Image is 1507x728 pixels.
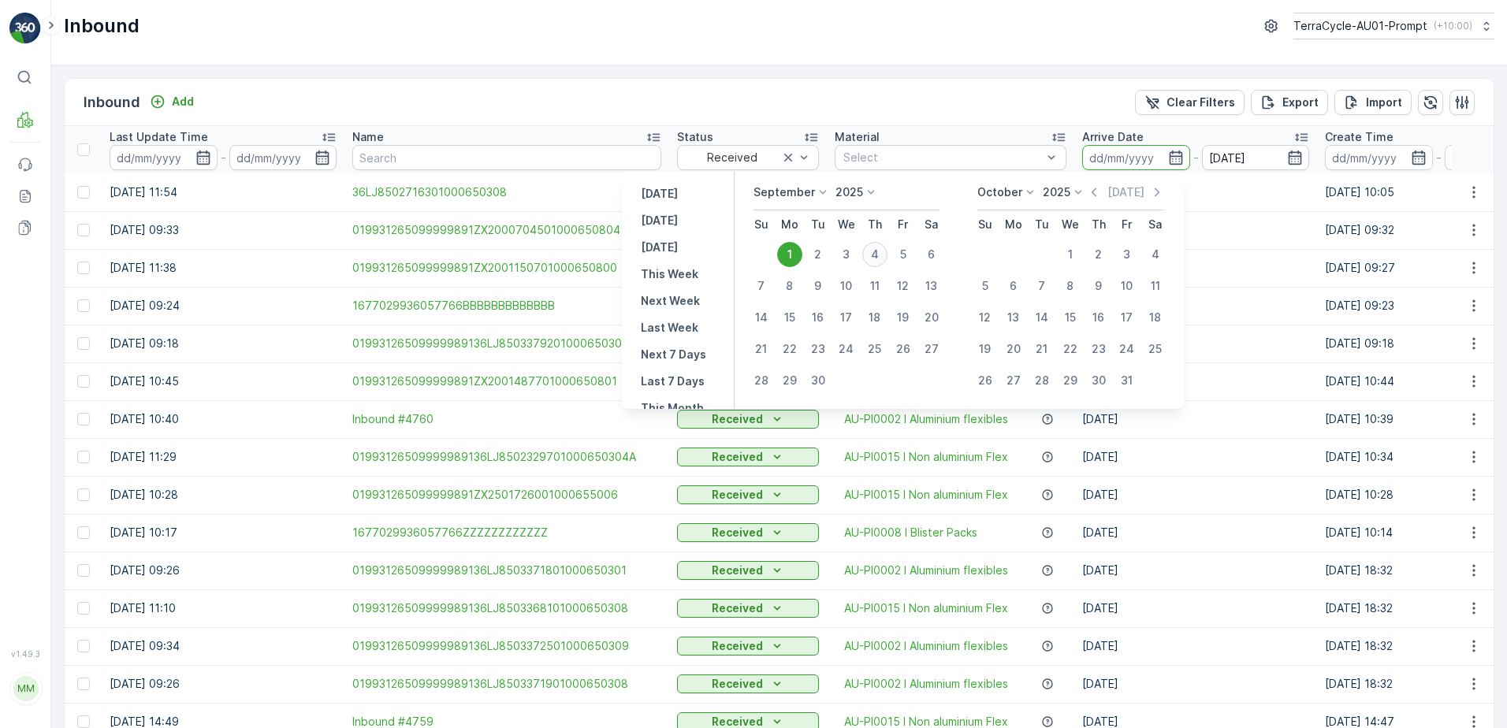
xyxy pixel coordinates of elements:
[1325,129,1394,145] p: Create Time
[352,129,384,145] p: Name
[634,292,706,310] button: Next Week
[352,487,661,503] a: 019931265099999891ZX2501726001000655006
[1029,305,1055,330] div: 14
[77,375,90,388] div: Toggle Row Selected
[804,210,832,239] th: Tuesday
[677,637,819,656] button: Received
[352,563,661,578] a: 01993126509999989136LJ8503371801000650301
[712,487,763,503] p: Received
[110,129,208,145] p: Last Update Time
[1074,325,1317,362] td: [DATE]
[677,523,819,542] button: Received
[844,676,1008,692] span: AU-PI0002 I Aluminium flexibles
[1434,20,1472,32] p: ( +10:00 )
[1029,273,1055,299] div: 7
[844,449,1008,465] a: AU-PI0015 I Non aluminium Flex
[352,260,661,276] a: 019931265099999891ZX2001150701000650800
[1113,210,1141,239] th: Friday
[1086,305,1111,330] div: 16
[1058,273,1083,299] div: 8
[77,526,90,539] div: Toggle Row Selected
[843,150,1042,165] p: Select
[641,213,678,228] p: [DATE]
[641,266,698,282] p: This Week
[634,211,684,230] button: Today
[1366,95,1402,110] p: Import
[712,525,763,540] p: Received
[143,92,200,111] button: Add
[1143,305,1168,330] div: 18
[352,676,661,692] a: 01993126509999989136LJ8503371901000650308
[777,273,802,299] div: 8
[919,273,944,299] div: 13
[1143,273,1168,299] div: 11
[973,336,998,362] div: 19
[631,13,873,32] p: 1677029936057766BBBBBBBBBBBBB
[1029,336,1055,362] div: 21
[352,298,661,314] a: 1677029936057766BBBBBBBBBBBBB
[891,336,916,362] div: 26
[677,129,713,145] p: Status
[352,600,661,616] a: 01993126509999989136LJ8503368101000650308
[677,410,819,429] button: Received
[1074,552,1317,589] td: [DATE]
[844,563,1008,578] span: AU-PI0002 I Aluminium flexibles
[862,273,887,299] div: 11
[1293,13,1494,39] button: TerraCycle-AU01-Prompt(+10:00)
[1082,145,1190,170] input: dd/mm/yyyy
[13,284,84,298] span: Arrive Date :
[844,411,1008,427] span: AU-PI0002 I Aluminium flexibles
[102,249,344,287] td: [DATE] 11:38
[1074,173,1317,211] td: [DATE]
[77,715,90,728] div: Toggle Row Selected
[862,242,887,267] div: 4
[1074,249,1317,287] td: [DATE]
[862,336,887,362] div: 25
[1074,438,1317,476] td: [DATE]
[844,600,1008,616] a: AU-PI0015 I Non aluminium Flex
[891,242,916,267] div: 5
[77,299,90,312] div: Toggle Row Selected
[712,600,763,616] p: Received
[102,552,344,589] td: [DATE] 09:26
[102,665,344,703] td: [DATE] 09:26
[13,310,89,324] span: First Weight :
[77,337,90,350] div: Toggle Row Selected
[352,184,661,200] span: 36LJ8502716301000650308
[777,305,802,330] div: 15
[87,362,128,376] span: 0.74 kg
[835,129,880,145] p: Material
[1074,476,1317,514] td: [DATE]
[776,210,804,239] th: Monday
[861,210,889,239] th: Thursday
[1251,90,1328,115] button: Export
[1202,145,1310,170] input: dd/mm/yyyy
[1029,368,1055,393] div: 28
[1334,90,1412,115] button: Import
[352,525,661,540] a: 1677029936057766ZZZZZZZZZZZZ
[1114,242,1140,267] div: 3
[834,242,859,267] div: 3
[352,449,661,465] a: 01993126509999989136LJ8502329701000650304A
[712,563,763,578] p: Received
[834,273,859,299] div: 10
[777,242,802,267] div: 1
[1143,336,1168,362] div: 25
[844,638,1008,654] a: AU-PI0002 I Aluminium flexibles
[753,184,815,200] p: September
[102,325,344,362] td: [DATE] 09:18
[677,448,819,466] button: Received
[749,368,774,393] div: 28
[1001,368,1026,393] div: 27
[777,336,802,362] div: 22
[919,242,944,267] div: 6
[1074,589,1317,627] td: [DATE]
[352,222,661,238] a: 019931265099999891ZX2000704501000650804
[1282,95,1319,110] p: Export
[999,210,1028,239] th: Monday
[977,184,1022,200] p: October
